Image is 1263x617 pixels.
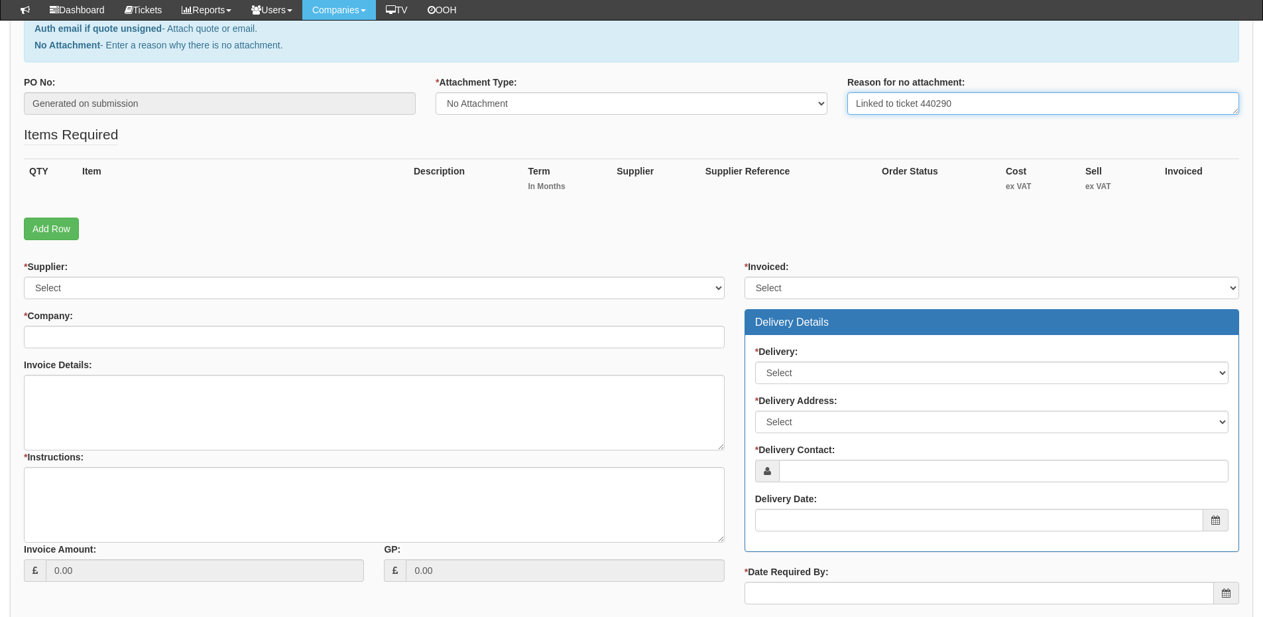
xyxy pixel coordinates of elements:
label: Delivery Contact: [755,443,835,456]
th: Supplier [611,159,700,204]
label: Date Required By: [745,565,829,579]
small: In Months [528,181,606,192]
label: Instructions: [24,450,84,464]
label: Attachment Type: [436,76,517,89]
p: - Attach quote or email. [34,22,1229,35]
p: - Enter a reason why there is no attachment. [34,38,1229,52]
label: Reason for no attachment: [847,76,965,89]
label: Delivery: [755,345,798,358]
small: ex VAT [1085,181,1154,192]
label: PO No: [24,76,55,89]
label: GP: [384,543,400,556]
label: Invoice Details: [24,358,92,372]
label: Delivery Date: [755,492,817,506]
label: Company: [24,309,73,322]
th: Description [408,159,522,204]
label: Supplier: [24,260,68,273]
th: QTY [24,159,77,204]
th: Cost [1000,159,1080,204]
label: Delivery Address: [755,394,837,407]
th: Sell [1080,159,1160,204]
label: Invoiced: [745,260,789,273]
th: Supplier Reference [700,159,876,204]
label: Invoice Amount: [24,543,96,556]
th: Invoiced [1160,159,1239,204]
a: Add Row [24,218,79,240]
h3: Delivery Details [755,316,1229,328]
th: Item [77,159,408,204]
b: No Attachment [34,40,100,50]
th: Order Status [876,159,1000,204]
legend: Items Required [24,125,118,145]
b: Auth email if quote unsigned [34,23,162,34]
th: Term [522,159,611,204]
small: ex VAT [1006,181,1075,192]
